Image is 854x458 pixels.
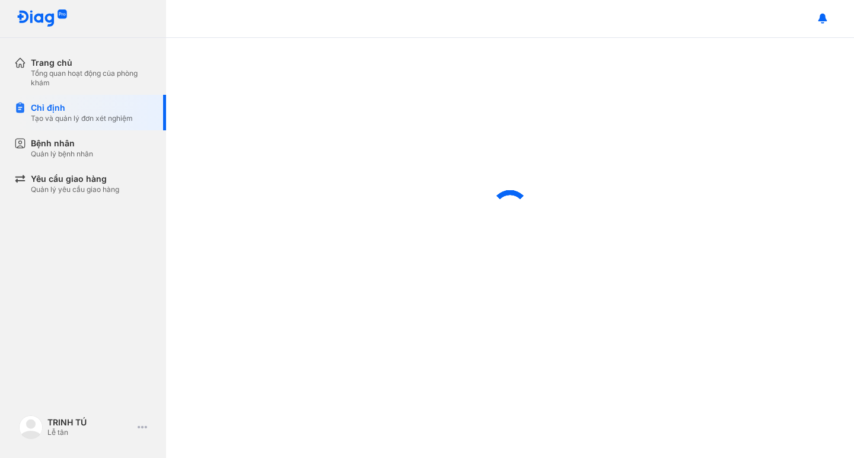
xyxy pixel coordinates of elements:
[31,114,133,123] div: Tạo và quản lý đơn xét nghiệm
[31,57,152,69] div: Trang chủ
[31,69,152,88] div: Tổng quan hoạt động của phòng khám
[31,149,93,159] div: Quản lý bệnh nhân
[31,173,119,185] div: Yêu cầu giao hàng
[17,9,68,28] img: logo
[31,102,133,114] div: Chỉ định
[31,137,93,149] div: Bệnh nhân
[19,415,43,439] img: logo
[47,417,133,428] div: TRINH TÚ
[47,428,133,437] div: Lễ tân
[31,185,119,194] div: Quản lý yêu cầu giao hàng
